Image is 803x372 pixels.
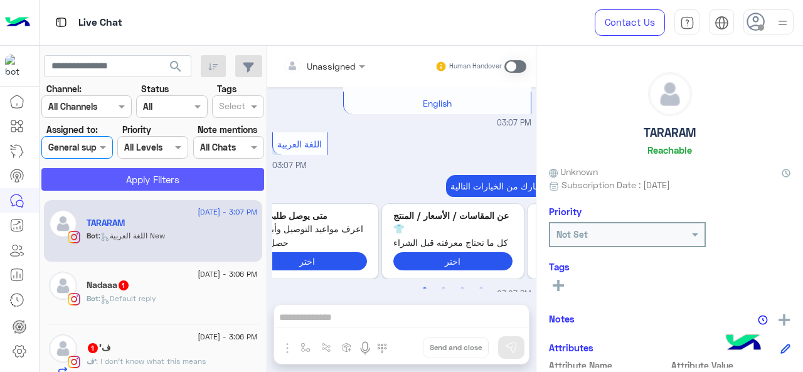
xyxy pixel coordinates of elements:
[248,209,367,222] p: متى يوصل طلبي؟ 🚚
[122,123,151,136] label: Priority
[87,280,130,290] h5: Nadaaa
[68,356,80,368] img: Instagram
[87,294,98,303] span: Bot
[277,139,322,149] span: اللغة العربية
[758,315,768,325] img: notes
[49,334,77,363] img: defaultAdmin.png
[5,55,28,77] img: 317874714732967
[779,314,790,326] img: add
[46,82,82,95] label: Channel:
[475,282,487,295] button: 4 of 2
[549,359,669,372] span: Attribute Name
[49,272,77,300] img: defaultAdmin.png
[549,206,582,217] h6: Priority
[49,210,77,238] img: defaultAdmin.png
[775,15,790,31] img: profile
[78,14,122,31] p: Live Chat
[671,359,791,372] span: Attribute Value
[87,218,125,228] h5: TARARAM
[88,343,98,353] span: 1
[595,9,665,36] a: Contact Us
[87,343,111,353] h5: ف'
[98,294,156,303] span: : Default reply
[549,165,598,178] span: Unknown
[437,282,450,295] button: 2 of 2
[449,61,502,72] small: Human Handover
[647,144,692,156] h6: Reachable
[423,337,489,358] button: Send and close
[561,178,670,191] span: Subscription Date : [DATE]
[393,236,513,249] span: كل ما تحتاج معرفته قبل الشراء
[161,55,191,82] button: search
[549,342,593,353] h6: Attributes
[87,356,96,366] span: ف'
[456,282,469,295] button: 3 of 2
[649,73,691,115] img: defaultAdmin.png
[674,9,699,36] a: tab
[721,322,765,366] img: hulul-logo.png
[5,9,30,36] img: Logo
[644,125,696,140] h5: TARARAM
[446,175,634,197] p: 3/9/2025, 3:07 PM
[96,356,206,366] span: I don’t know what this means
[248,222,367,249] span: اعرف مواعيد التوصيل وأبلغنا إذا حصل تأخير
[217,99,245,115] div: Select
[418,282,431,295] button: 1 of 2
[248,252,367,270] button: اختر
[198,331,257,343] span: [DATE] - 3:06 PM
[141,82,169,95] label: Status
[423,98,452,109] span: English
[549,313,575,324] h6: Notes
[497,289,531,300] span: 03:07 PM
[272,161,307,170] span: 03:07 PM
[680,16,694,30] img: tab
[68,293,80,306] img: Instagram
[46,123,98,136] label: Assigned to:
[53,14,69,30] img: tab
[41,168,264,191] button: Apply Filters
[98,231,165,240] span: : اللغة العربية New
[119,280,129,290] span: 1
[549,261,790,272] h6: Tags
[715,16,729,30] img: tab
[393,209,513,236] p: عن المقاسات / الأسعار / المنتج 👕
[198,123,257,136] label: Note mentions
[393,252,513,270] button: اختر
[168,59,183,74] span: search
[217,82,237,95] label: Tags
[87,231,98,240] span: Bot
[198,268,257,280] span: [DATE] - 3:06 PM
[68,231,80,243] img: Instagram
[497,117,531,129] span: 03:07 PM
[198,206,257,218] span: [DATE] - 3:07 PM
